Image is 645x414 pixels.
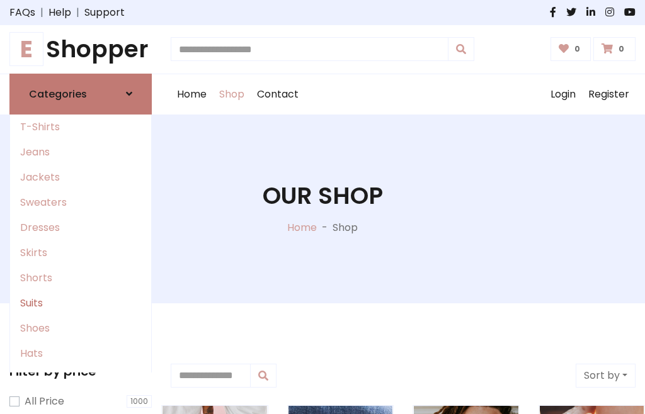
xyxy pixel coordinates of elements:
[10,341,151,366] a: Hats
[10,115,151,140] a: T-Shirts
[10,190,151,215] a: Sweaters
[9,32,43,66] span: E
[29,88,87,100] h6: Categories
[84,5,125,20] a: Support
[9,35,152,64] h1: Shopper
[10,316,151,341] a: Shoes
[551,37,591,61] a: 0
[317,220,333,235] p: -
[333,220,358,235] p: Shop
[71,5,84,20] span: |
[263,182,383,210] h1: Our Shop
[251,74,305,115] a: Contact
[576,364,636,388] button: Sort by
[25,394,64,409] label: All Price
[544,74,582,115] a: Login
[582,74,636,115] a: Register
[10,291,151,316] a: Suits
[571,43,583,55] span: 0
[127,395,152,408] span: 1000
[10,266,151,291] a: Shorts
[593,37,636,61] a: 0
[171,74,213,115] a: Home
[9,364,152,379] h5: Filter by price
[615,43,627,55] span: 0
[35,5,49,20] span: |
[9,74,152,115] a: Categories
[213,74,251,115] a: Shop
[49,5,71,20] a: Help
[287,220,317,235] a: Home
[9,35,152,64] a: EShopper
[10,165,151,190] a: Jackets
[10,215,151,240] a: Dresses
[10,140,151,165] a: Jeans
[10,240,151,266] a: Skirts
[9,5,35,20] a: FAQs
